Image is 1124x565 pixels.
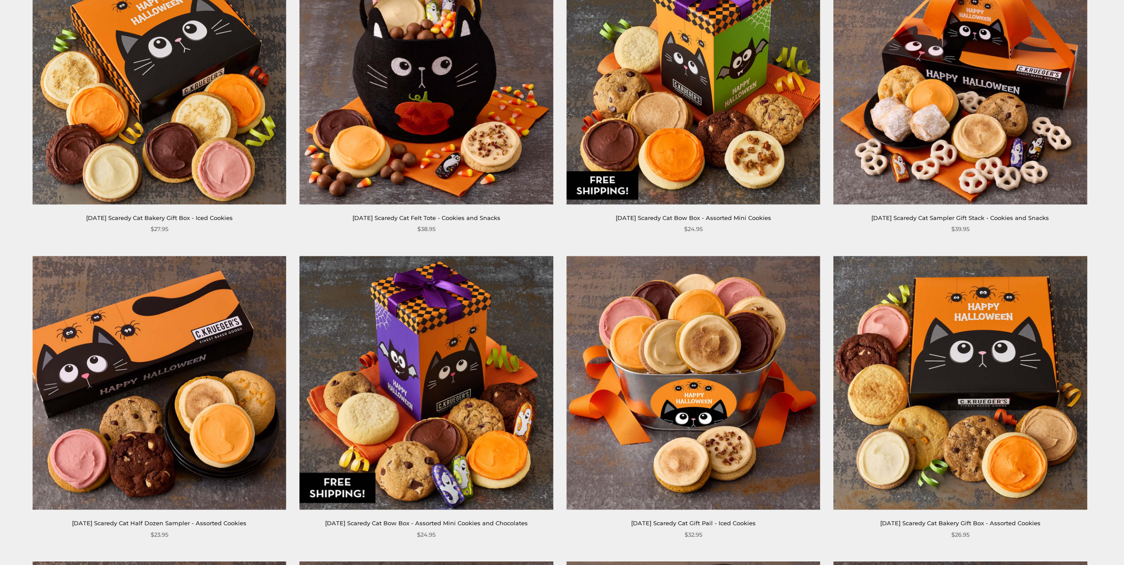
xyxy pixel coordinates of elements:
[833,256,1087,510] img: Halloween Scaredy Cat Bakery Gift Box - Assorted Cookies
[567,256,820,510] img: Halloween Scaredy Cat Gift Pail - Iced Cookies
[151,224,168,234] span: $27.95
[299,256,553,510] img: Halloween Scaredy Cat Bow Box - Assorted Mini Cookies and Chocolates
[951,224,969,234] span: $39.95
[871,214,1049,221] a: [DATE] Scaredy Cat Sampler Gift Stack - Cookies and Snacks
[880,519,1041,527] a: [DATE] Scaredy Cat Bakery Gift Box - Assorted Cookies
[417,530,435,539] span: $24.95
[33,256,286,510] img: Halloween Scaredy Cat Half Dozen Sampler - Assorted Cookies
[631,519,756,527] a: [DATE] Scaredy Cat Gift Pail - Iced Cookies
[72,519,246,527] a: [DATE] Scaredy Cat Half Dozen Sampler - Assorted Cookies
[616,214,771,221] a: [DATE] Scaredy Cat Bow Box - Assorted Mini Cookies
[352,214,500,221] a: [DATE] Scaredy Cat Felt Tote - Cookies and Snacks
[951,530,969,539] span: $26.95
[151,530,168,539] span: $23.95
[417,224,435,234] span: $38.95
[325,519,528,527] a: [DATE] Scaredy Cat Bow Box - Assorted Mini Cookies and Chocolates
[86,214,233,221] a: [DATE] Scaredy Cat Bakery Gift Box - Iced Cookies
[684,224,703,234] span: $24.95
[685,530,702,539] span: $32.95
